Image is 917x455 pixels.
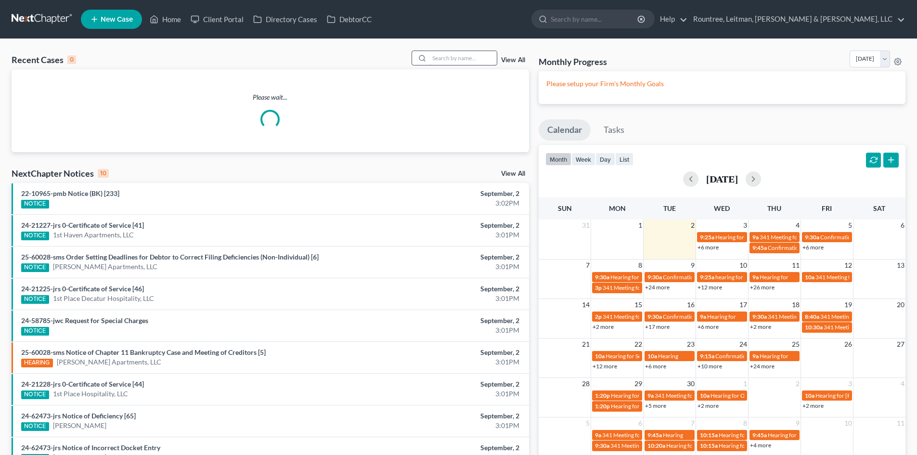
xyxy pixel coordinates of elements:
[847,378,853,390] span: 3
[610,442,748,449] span: 341 Meeting for [PERSON_NAME] & [PERSON_NAME]
[21,232,49,240] div: NOTICE
[585,417,591,429] span: 5
[647,273,662,281] span: 9:30a
[815,273,902,281] span: 341 Meeting for [PERSON_NAME]
[663,313,773,320] span: Confirmation Hearing for [PERSON_NAME]
[615,153,633,166] button: list
[738,260,748,271] span: 10
[501,57,525,64] a: View All
[760,234,846,241] span: 341 Meeting for [PERSON_NAME]
[360,411,519,421] div: September, 2
[843,338,853,350] span: 26
[795,220,801,231] span: 4
[843,299,853,311] span: 19
[21,200,49,208] div: NOTICE
[707,313,736,320] span: Hearing for
[896,417,905,429] span: 11
[645,402,666,409] a: +5 more
[686,378,696,390] span: 30
[719,442,805,449] span: Hearing for N.F. International, Inc.
[805,273,814,281] span: 10a
[611,403,640,410] span: Hearing for
[546,79,898,89] p: Please setup your Firm's Monthly Goals
[896,338,905,350] span: 27
[750,284,775,291] a: +26 more
[663,273,786,281] span: Confirmation Hearing for [PERSON_NAME] Bass
[595,273,609,281] span: 9:30a
[21,327,49,336] div: NOTICE
[896,299,905,311] span: 20
[637,220,643,231] span: 1
[700,431,718,439] span: 10:15a
[900,378,905,390] span: 4
[802,402,824,409] a: +2 more
[21,221,144,229] a: 24-21227-jrs 0-Certificate of Service [41]
[21,263,49,272] div: NOTICE
[697,323,719,330] a: +6 more
[12,92,529,102] p: Please wait...
[805,313,819,320] span: 8:40a
[360,443,519,453] div: September, 2
[645,363,666,370] a: +6 more
[815,392,891,399] span: Hearing for [PERSON_NAME]
[714,204,730,212] span: Wed
[12,168,109,179] div: NextChapter Notices
[595,442,609,449] span: 9:30a
[795,417,801,429] span: 9
[742,378,748,390] span: 1
[611,392,640,399] span: Hearing for
[847,220,853,231] span: 5
[322,11,376,28] a: DebtorCC
[539,56,607,67] h3: Monthly Progress
[360,262,519,272] div: 3:01PM
[752,234,759,241] span: 9a
[697,284,722,291] a: +12 more
[686,338,696,350] span: 23
[873,204,885,212] span: Sat
[637,260,643,271] span: 8
[710,392,797,399] span: Hearing for OTB Holding LLC, et al.
[593,363,617,370] a: +12 more
[603,284,643,291] span: 341 Meeting for
[21,295,49,304] div: NOTICE
[767,204,781,212] span: Thu
[360,325,519,335] div: 3:01PM
[738,299,748,311] span: 17
[688,11,905,28] a: Rountree, Leitman, [PERSON_NAME] & [PERSON_NAME], LLC
[539,119,591,141] a: Calendar
[752,273,759,281] span: 9a
[752,352,759,360] span: 9a
[738,338,748,350] span: 24
[750,323,771,330] a: +2 more
[360,294,519,303] div: 3:01PM
[647,392,654,399] span: 9a
[752,431,767,439] span: 9:45a
[429,51,497,65] input: Search by name...
[501,170,525,177] a: View All
[791,338,801,350] span: 25
[360,221,519,230] div: September, 2
[706,174,738,184] h2: [DATE]
[593,323,614,330] a: +2 more
[760,273,788,281] span: Hearing for
[647,431,662,439] span: 9:45a
[53,421,106,430] a: [PERSON_NAME]
[791,260,801,271] span: 11
[700,442,718,449] span: 10:15a
[67,55,76,64] div: 0
[843,260,853,271] span: 12
[690,260,696,271] span: 9
[595,392,610,399] span: 1:20p
[802,244,824,251] a: +6 more
[900,220,905,231] span: 6
[633,338,643,350] span: 22
[805,234,819,241] span: 9:30a
[551,10,639,28] input: Search by name...
[760,352,788,360] span: Hearing for
[571,153,595,166] button: week
[752,313,767,320] span: 9:30a
[645,284,670,291] a: +24 more
[768,244,823,251] span: Confirmation Hearing
[805,324,823,331] span: 10:30a
[663,204,676,212] span: Tue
